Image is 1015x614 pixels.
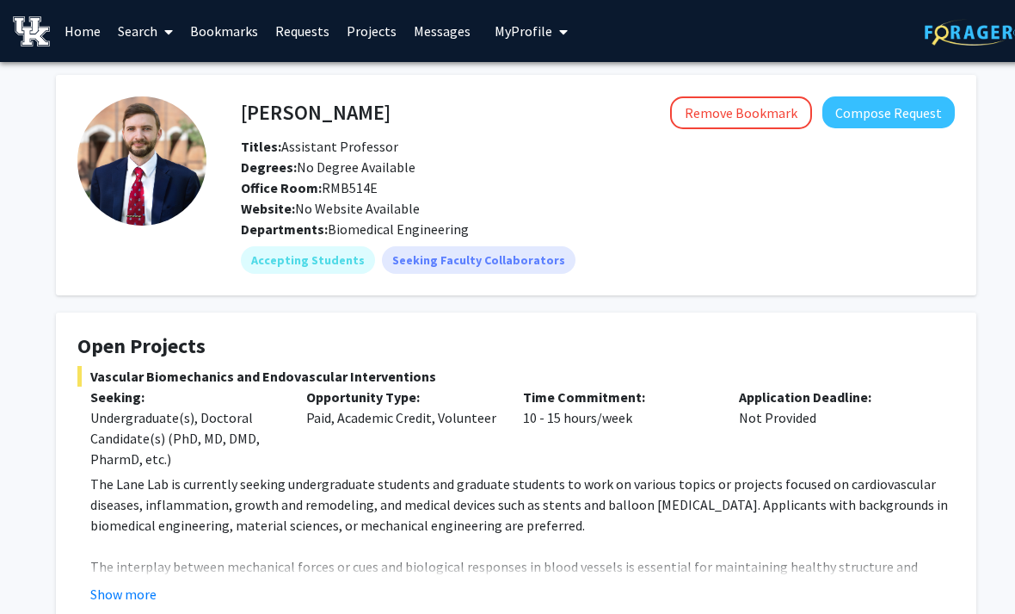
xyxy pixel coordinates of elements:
iframe: Chat [13,536,73,601]
b: Office Room: [241,179,322,196]
button: Show more [90,584,157,605]
a: Search [109,1,181,61]
div: 10 - 15 hours/week [510,387,726,469]
b: Website: [241,200,295,217]
span: Vascular Biomechanics and Endovascular Interventions [77,366,955,387]
span: Biomedical Engineering [328,220,469,238]
img: Profile Picture [77,96,206,226]
span: My Profile [495,22,552,40]
button: Compose Request to Brooks Lane [822,96,955,128]
div: Undergraduate(s), Doctoral Candidate(s) (PhD, MD, DMD, PharmD, etc.) [90,407,280,469]
p: The Lane Lab is currently seeking undergraduate students and graduate students to work on various... [90,474,955,536]
button: Remove Bookmark [670,96,812,129]
div: Not Provided [726,387,942,469]
a: Messages [405,1,479,61]
h4: [PERSON_NAME] [241,96,391,128]
p: Application Deadline: [739,387,929,407]
p: Time Commitment: [523,387,713,407]
a: Projects [338,1,405,61]
mat-chip: Accepting Students [241,246,375,274]
mat-chip: Seeking Faculty Collaborators [382,246,575,274]
b: Titles: [241,138,281,155]
span: No Website Available [241,200,420,217]
b: Degrees: [241,158,297,176]
div: Paid, Academic Credit, Volunteer [293,387,509,469]
img: University of Kentucky Logo [13,16,50,47]
a: Requests [267,1,338,61]
h4: Open Projects [77,334,955,359]
a: Home [56,1,109,61]
p: Seeking: [90,387,280,407]
span: No Degree Available [241,158,415,176]
b: Departments: [241,220,328,238]
span: Assistant Professor [241,138,398,155]
p: Opportunity Type: [306,387,496,407]
a: Bookmarks [181,1,267,61]
span: RMB514E [241,179,378,196]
